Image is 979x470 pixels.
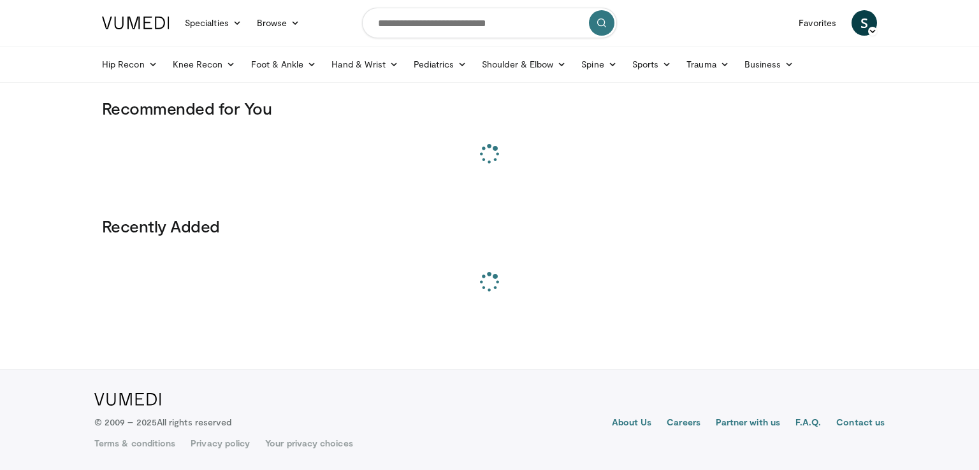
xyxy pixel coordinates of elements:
h3: Recently Added [102,216,877,236]
a: Specialties [177,10,249,36]
a: Contact us [836,416,885,431]
a: Careers [667,416,700,431]
a: Your privacy choices [265,437,352,450]
a: Foot & Ankle [243,52,324,77]
a: Knee Recon [165,52,243,77]
a: Partner with us [716,416,780,431]
a: Favorites [791,10,844,36]
a: About Us [612,416,652,431]
a: Hand & Wrist [324,52,406,77]
a: Browse [249,10,308,36]
a: Terms & conditions [94,437,175,450]
a: Shoulder & Elbow [474,52,574,77]
span: All rights reserved [157,417,231,427]
a: Hip Recon [94,52,165,77]
a: Privacy policy [191,437,250,450]
h3: Recommended for You [102,98,877,118]
a: F.A.Q. [795,416,821,431]
p: © 2009 – 2025 [94,416,231,429]
img: VuMedi Logo [102,17,170,29]
a: Pediatrics [406,52,474,77]
img: VuMedi Logo [94,393,161,406]
a: Sports [625,52,679,77]
a: Business [737,52,802,77]
input: Search topics, interventions [362,8,617,38]
a: S [852,10,877,36]
a: Trauma [679,52,737,77]
a: Spine [574,52,624,77]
